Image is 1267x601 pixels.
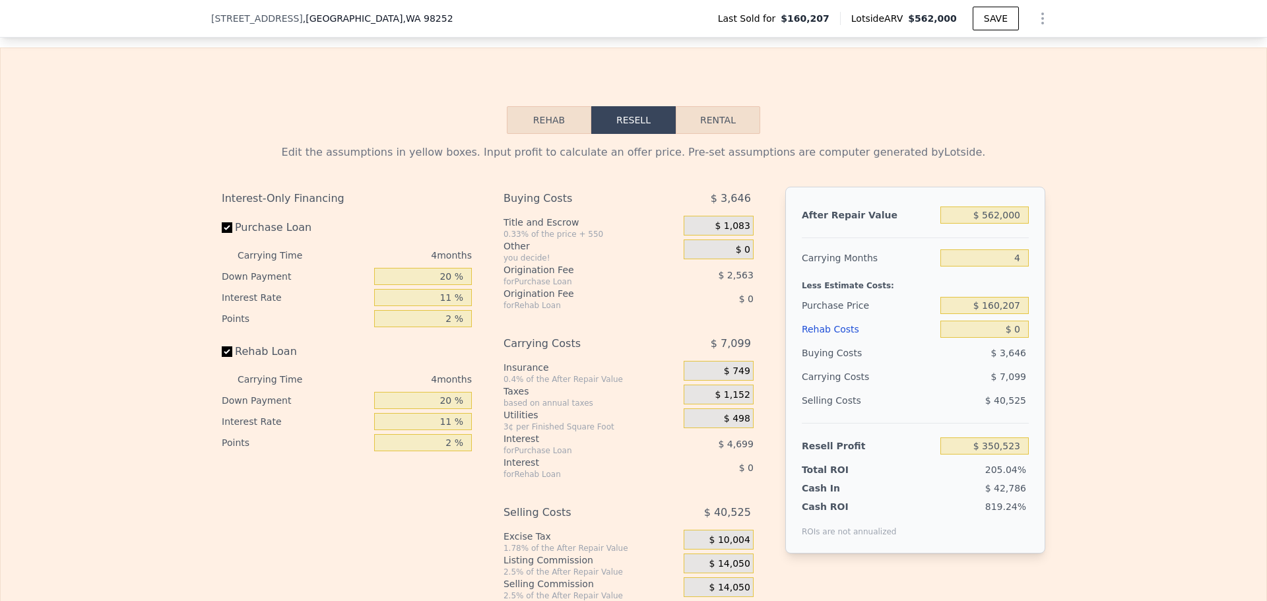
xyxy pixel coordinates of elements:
span: $ 3,646 [991,348,1026,358]
div: 1.78% of the After Repair Value [504,543,678,554]
div: Carrying Months [802,246,935,270]
div: Listing Commission [504,554,678,567]
span: $ 14,050 [709,582,750,594]
span: $ 10,004 [709,534,750,546]
div: Selling Costs [504,501,651,524]
div: Cash In [802,482,884,495]
div: 2.5% of the After Repair Value [504,567,678,577]
span: $ 1,083 [715,220,750,232]
div: for Purchase Loan [504,445,651,456]
button: Resell [591,106,676,134]
div: Selling Costs [802,389,935,412]
div: Rehab Costs [802,317,935,341]
span: Last Sold for [718,12,781,25]
div: Resell Profit [802,434,935,458]
span: $ 749 [724,365,750,377]
button: Rehab [507,106,591,134]
div: Down Payment [222,390,369,411]
span: $ 0 [739,462,754,473]
span: , [GEOGRAPHIC_DATA] [303,12,453,25]
div: Carrying Time [238,245,323,266]
div: Points [222,432,369,453]
button: SAVE [973,7,1019,30]
span: $ 40,525 [985,395,1026,406]
div: Selling Commission [504,577,678,590]
span: $ 498 [724,413,750,425]
div: for Rehab Loan [504,300,651,311]
div: Interest Rate [222,411,369,432]
div: based on annual taxes [504,398,678,408]
div: 0.4% of the After Repair Value [504,374,678,385]
span: $ 1,152 [715,389,750,401]
div: 0.33% of the price + 550 [504,229,678,239]
div: After Repair Value [802,203,935,227]
div: Interest [504,456,651,469]
div: 4 months [329,369,472,390]
div: Buying Costs [504,187,651,210]
span: $ 0 [739,294,754,304]
label: Rehab Loan [222,340,369,364]
div: Carrying Costs [504,332,651,356]
input: Rehab Loan [222,346,232,357]
div: Excise Tax [504,530,678,543]
span: $ 2,563 [718,270,753,280]
div: Utilities [504,408,678,422]
span: $562,000 [908,13,957,24]
span: $ 7,099 [711,332,751,356]
div: Down Payment [222,266,369,287]
div: Carrying Time [238,369,323,390]
span: $ 3,646 [711,187,751,210]
div: Buying Costs [802,341,935,365]
div: 4 months [329,245,472,266]
span: $ 7,099 [991,371,1026,382]
span: [STREET_ADDRESS] [211,12,303,25]
div: Carrying Costs [802,365,884,389]
div: Title and Escrow [504,216,678,229]
span: Lotside ARV [851,12,908,25]
div: Interest Rate [222,287,369,308]
input: Purchase Loan [222,222,232,233]
div: Taxes [504,385,678,398]
div: Interest-Only Financing [222,187,472,210]
div: Other [504,239,678,253]
div: Points [222,308,369,329]
div: you decide! [504,253,678,263]
span: $ 42,786 [985,483,1026,493]
button: Rental [676,106,760,134]
button: Show Options [1029,5,1056,32]
span: 205.04% [985,464,1026,475]
div: Interest [504,432,651,445]
div: Origination Fee [504,287,651,300]
div: Insurance [504,361,678,374]
span: , WA 98252 [403,13,453,24]
div: for Purchase Loan [504,276,651,287]
div: 2.5% of the After Repair Value [504,590,678,601]
div: Origination Fee [504,263,651,276]
span: 819.24% [985,501,1026,512]
div: Edit the assumptions in yellow boxes. Input profit to calculate an offer price. Pre-set assumptio... [222,144,1045,160]
label: Purchase Loan [222,216,369,239]
span: $ 4,699 [718,439,753,449]
div: Total ROI [802,463,884,476]
div: Less Estimate Costs: [802,270,1029,294]
div: Cash ROI [802,500,897,513]
span: $ 40,525 [704,501,751,524]
span: $160,207 [781,12,829,25]
div: ROIs are not annualized [802,513,897,537]
span: $ 14,050 [709,558,750,570]
span: $ 0 [736,244,750,256]
div: Purchase Price [802,294,935,317]
div: for Rehab Loan [504,469,651,480]
div: 3¢ per Finished Square Foot [504,422,678,432]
